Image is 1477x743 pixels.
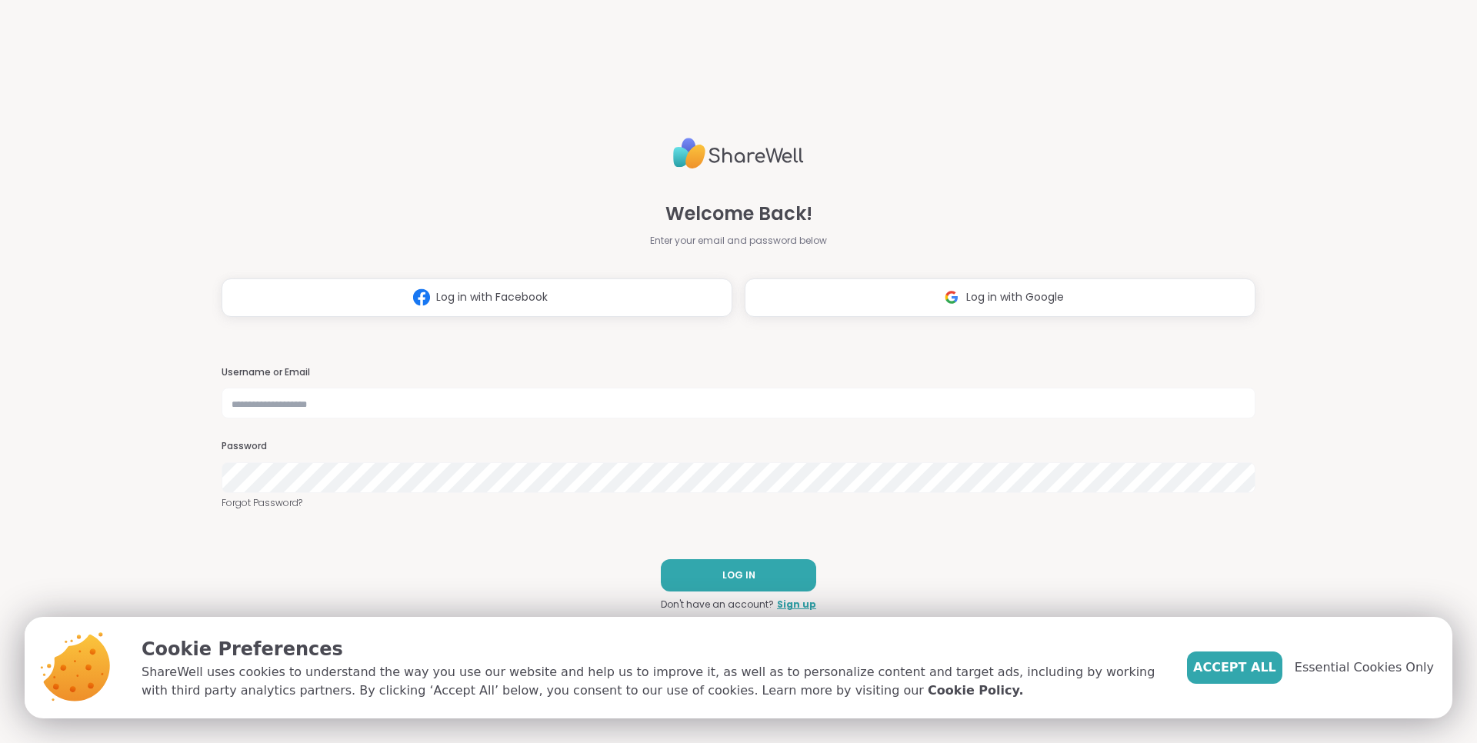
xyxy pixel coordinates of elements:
[142,635,1162,663] p: Cookie Preferences
[966,289,1064,305] span: Log in with Google
[673,132,804,175] img: ShareWell Logo
[650,234,827,248] span: Enter your email and password below
[436,289,548,305] span: Log in with Facebook
[1295,658,1434,677] span: Essential Cookies Only
[222,366,1255,379] h3: Username or Email
[722,568,755,582] span: LOG IN
[745,278,1255,317] button: Log in with Google
[661,559,816,591] button: LOG IN
[1187,651,1282,684] button: Accept All
[407,283,436,312] img: ShareWell Logomark
[222,440,1255,453] h3: Password
[777,598,816,611] a: Sign up
[661,598,774,611] span: Don't have an account?
[937,283,966,312] img: ShareWell Logomark
[928,681,1023,700] a: Cookie Policy.
[222,278,732,317] button: Log in with Facebook
[222,496,1255,510] a: Forgot Password?
[1193,658,1276,677] span: Accept All
[142,663,1162,700] p: ShareWell uses cookies to understand the way you use our website and help us to improve it, as we...
[665,200,812,228] span: Welcome Back!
